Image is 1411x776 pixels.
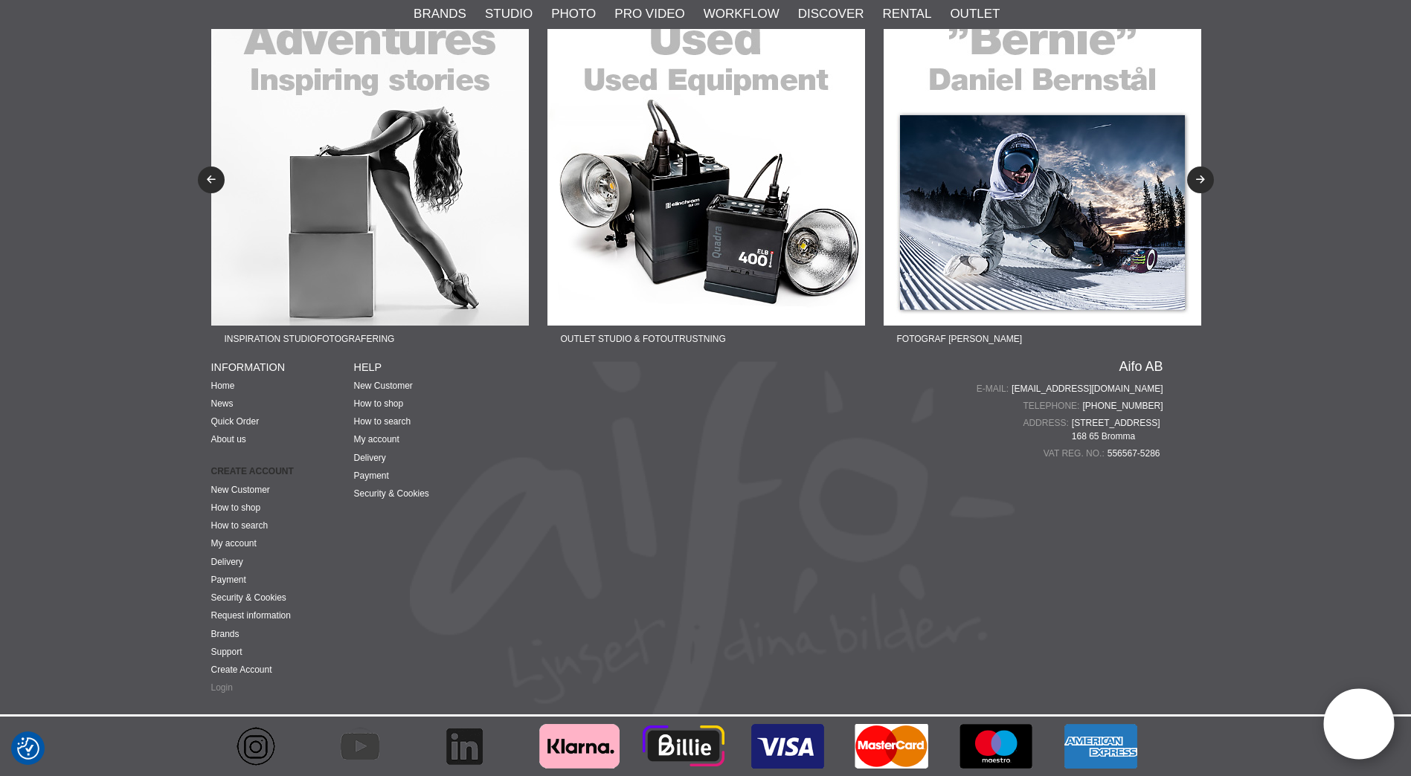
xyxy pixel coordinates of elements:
[354,360,497,375] h4: HELP
[354,398,404,409] a: How to shop
[354,416,411,427] a: How to search
[211,647,242,657] a: Support
[977,382,1012,395] span: E-mail:
[1023,399,1082,413] span: Telephone:
[211,8,529,326] img: Ad:22-02F banner-sidfot-adventures.jpg
[17,737,39,760] img: Revisit consent button
[211,629,240,639] a: Brands
[547,8,865,326] img: Ad:22-03F banner-sidfot-used.jpg
[17,735,39,762] button: Consent Preferences
[1023,416,1071,430] span: Address:
[211,360,354,375] h4: INFORMATION
[315,717,420,776] a: Aifo - YouTube
[884,8,1201,326] img: Ad:22-04F banner-sidfot-bernie.jpg
[198,166,225,193] button: Previous
[211,682,233,693] a: Login
[747,717,829,776] img: Visa
[798,4,864,24] a: Discover
[211,717,315,776] a: Aifo - Instagram
[354,488,429,499] a: Security & Cookies
[354,381,413,391] a: New Customer
[884,326,1035,352] span: Fotograf [PERSON_NAME]
[1044,447,1108,460] span: VAT reg. no.:
[547,8,865,352] a: Ad:22-03F banner-sidfot-used.jpgOutlet Studio & Fotoutrustning
[234,717,278,776] img: Aifo - Instagram
[211,575,246,585] a: Payment
[1187,166,1214,193] button: Next
[614,4,684,24] a: Pro Video
[1072,416,1163,443] span: [STREET_ADDRESS] 168 65 Bromma
[211,485,270,495] a: New Customer
[211,610,291,621] a: Request information
[539,717,620,776] img: Klarna
[211,502,261,513] a: How to shop
[211,416,260,427] a: Quick Order
[211,557,243,567] a: Delivery
[211,326,408,352] span: Inspiration Studiofotografering
[354,453,386,463] a: Delivery
[211,592,286,603] a: Security & Cookies
[955,717,1037,776] img: Maestro
[884,8,1201,352] a: Ad:22-04F banner-sidfot-bernie.jpgFotograf [PERSON_NAME]
[211,434,246,444] a: About us
[851,717,933,776] img: MasterCard
[420,717,524,776] a: Aifo - Linkedin
[704,4,780,24] a: Workflow
[354,471,389,481] a: Payment
[883,4,932,24] a: Rental
[1012,382,1163,395] a: [EMAIL_ADDRESS][DOMAIN_NAME]
[1119,360,1163,373] a: Aifo AB
[551,4,596,24] a: Photo
[1082,399,1163,413] a: [PHONE_NUMBER]
[1108,447,1163,460] span: 556567-5286
[414,4,466,24] a: Brands
[354,434,399,444] a: My account
[211,8,529,352] a: Ad:22-02F banner-sidfot-adventures.jpgInspiration Studiofotografering
[211,398,234,409] a: News
[485,4,533,24] a: Studio
[211,381,235,391] a: Home
[547,326,739,352] span: Outlet Studio & Fotoutrustning
[211,520,269,531] a: How to search
[1059,717,1141,776] img: American Express
[950,4,1000,24] a: Outlet
[442,717,486,776] img: Aifo - Linkedin
[211,538,257,549] a: My account
[643,717,724,776] img: Billie
[211,465,354,478] strong: Create account
[211,665,272,675] a: Create Account
[338,717,382,776] img: Aifo - YouTube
